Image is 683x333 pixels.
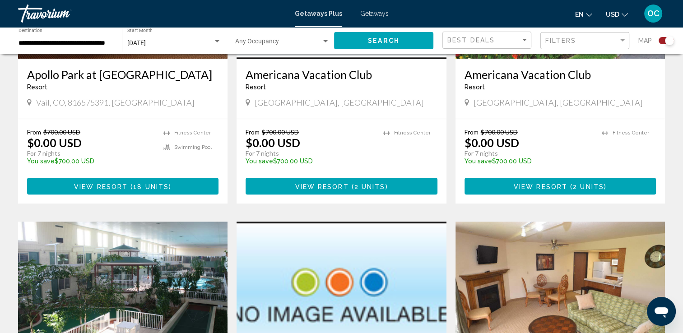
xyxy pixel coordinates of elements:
span: 2 units [354,183,386,190]
span: From [246,128,260,136]
span: $700.00 USD [43,128,80,136]
span: ( ) [128,183,172,190]
button: View Resort(18 units) [27,178,218,194]
span: Fitness Center [394,130,431,136]
span: View Resort [295,183,348,190]
button: Change language [575,8,592,21]
span: Resort [27,83,47,91]
iframe: Button to launch messaging window [647,297,676,326]
p: $700.00 USD [27,157,154,165]
span: OC [647,9,660,18]
span: Fitness Center [613,130,649,136]
span: [DATE] [127,39,146,46]
span: From [465,128,479,136]
span: Search [368,37,400,45]
p: $700.00 USD [465,157,593,165]
span: Best Deals [447,37,495,44]
span: View Resort [514,183,567,190]
a: Americana Vacation Club [246,68,437,81]
p: For 7 nights [246,149,374,157]
mat-select: Sort by [447,37,529,44]
a: Apollo Park at [GEOGRAPHIC_DATA] [27,68,218,81]
button: Change currency [606,8,628,21]
a: Travorium [18,5,286,23]
span: ( ) [567,183,607,190]
span: 18 units [133,183,169,190]
span: ( ) [349,183,388,190]
button: Filter [540,32,629,50]
span: en [575,11,584,18]
a: Getaways Plus [295,10,342,17]
span: You save [246,157,273,165]
span: Vail, CO, 816575391, [GEOGRAPHIC_DATA] [36,97,195,107]
p: $0.00 USD [465,136,519,149]
button: View Resort(2 units) [246,178,437,194]
span: Filters [545,37,576,44]
a: Getaways [360,10,389,17]
button: User Menu [641,4,665,23]
span: Fitness Center [174,130,211,136]
span: [GEOGRAPHIC_DATA], [GEOGRAPHIC_DATA] [255,97,424,107]
span: Map [638,34,652,47]
p: $0.00 USD [246,136,300,149]
span: 2 units [573,183,604,190]
p: For 7 nights [27,149,154,157]
span: From [27,128,41,136]
span: Swimming Pool [174,144,212,150]
span: $700.00 USD [262,128,299,136]
p: $0.00 USD [27,136,82,149]
span: $700.00 USD [481,128,518,136]
span: You save [465,157,492,165]
span: USD [606,11,619,18]
span: [GEOGRAPHIC_DATA], [GEOGRAPHIC_DATA] [474,97,643,107]
span: Resort [246,83,266,91]
span: View Resort [74,183,128,190]
p: $700.00 USD [246,157,374,165]
button: Search [334,32,433,49]
span: You save [27,157,55,165]
span: Resort [465,83,485,91]
a: Americana Vacation Club [465,68,656,81]
p: For 7 nights [465,149,593,157]
button: View Resort(2 units) [465,178,656,194]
